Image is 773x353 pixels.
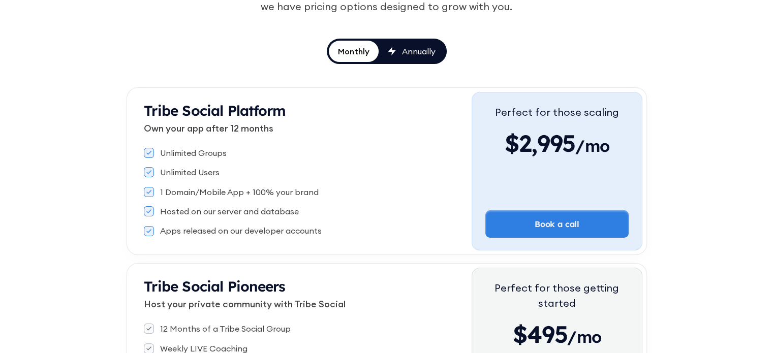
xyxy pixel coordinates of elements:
[575,136,609,161] span: /mo
[160,186,319,198] div: 1 Domain/Mobile App + 100% your brand
[495,105,619,120] div: Perfect for those scaling
[144,121,472,135] p: Own your app after 12 months
[567,327,601,352] span: /mo
[160,225,322,236] div: Apps released on our developer accounts
[495,128,619,158] div: $2,995
[338,46,369,57] div: Monthly
[485,280,629,311] div: Perfect for those getting started
[160,323,291,334] div: 12 Months of a Tribe Social Group
[485,319,629,349] div: $495
[144,102,286,119] strong: Tribe Social Platform
[160,206,299,217] div: Hosted on our server and database
[144,277,285,295] strong: Tribe Social Pioneers
[160,147,227,158] div: Unlimited Groups
[485,210,629,238] a: Book a call
[144,297,472,311] p: Host your private community with Tribe Social
[402,46,436,57] div: Annually
[160,167,220,178] div: Unlimited Users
